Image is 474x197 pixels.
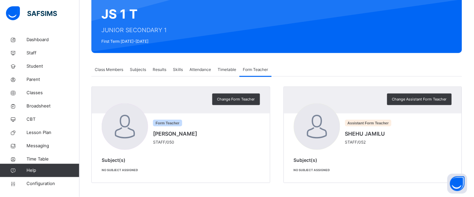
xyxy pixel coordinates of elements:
[345,120,392,126] span: Assistant Form Teacher
[26,90,79,96] span: Classes
[217,97,255,102] span: Change Form Teacher
[153,120,182,126] span: Form Teacher
[294,157,318,163] span: Subject(s)
[26,63,79,70] span: Student
[26,129,79,136] span: Lesson Plan
[26,116,79,123] span: CBT
[26,103,79,109] span: Broadsheet
[130,67,146,73] span: Subjects
[448,174,467,194] button: Open asap
[6,6,57,20] img: safsims
[26,36,79,43] span: Dashboard
[243,67,268,73] span: Form Teacher
[218,67,236,73] span: Timetable
[102,168,138,172] span: No subject assigned
[153,139,200,145] span: STAFF/050
[26,167,79,174] span: Help
[26,143,79,149] span: Messaging
[345,139,392,145] span: STAFF/052
[345,130,389,138] span: SHEHU JAMILU
[153,67,166,73] span: Results
[95,67,123,73] span: Class Members
[26,156,79,163] span: Time Table
[102,157,126,163] span: Subject(s)
[26,50,79,56] span: Staff
[392,97,447,102] span: Change Assistant Form Teacher
[189,67,211,73] span: Attendance
[26,180,79,187] span: Configuration
[26,76,79,83] span: Parent
[173,67,183,73] span: Skills
[294,168,330,172] span: No subject assigned
[153,130,197,138] span: [PERSON_NAME]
